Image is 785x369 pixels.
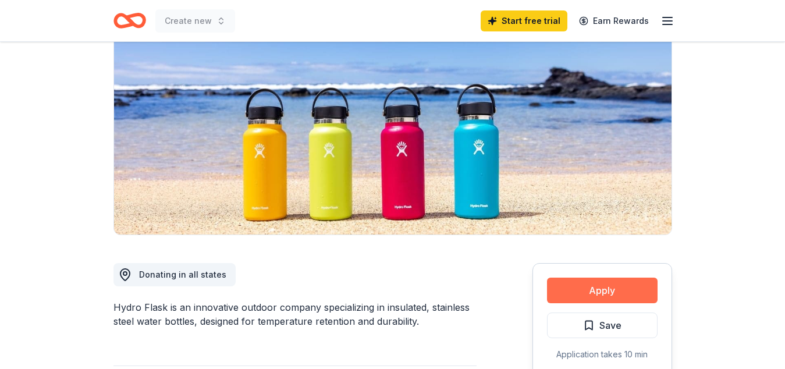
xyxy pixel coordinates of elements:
[113,7,146,34] a: Home
[599,318,621,333] span: Save
[547,313,658,338] button: Save
[481,10,567,31] a: Start free trial
[547,347,658,361] div: Application takes 10 min
[547,278,658,303] button: Apply
[165,14,212,28] span: Create new
[113,300,477,328] div: Hydro Flask is an innovative outdoor company specializing in insulated, stainless steel water bot...
[155,9,235,33] button: Create new
[114,12,672,235] img: Image for Hydro Flask
[139,269,226,279] span: Donating in all states
[572,10,656,31] a: Earn Rewards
